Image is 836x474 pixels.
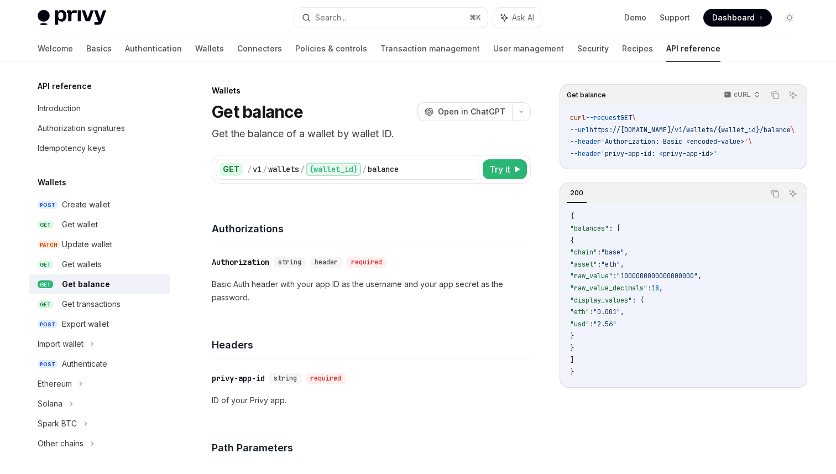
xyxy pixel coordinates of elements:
[29,235,170,254] a: PATCHUpdate wallet
[570,236,574,245] span: {
[698,272,702,280] span: ,
[212,373,265,384] div: privy-app-id
[38,397,62,410] div: Solana
[38,360,58,368] span: POST
[469,13,481,22] span: ⌘ K
[586,113,620,122] span: --request
[212,85,531,96] div: Wallets
[29,354,170,374] a: POSTAuthenticate
[38,102,81,115] div: Introduction
[567,91,606,100] span: Get balance
[624,12,646,23] a: Demo
[212,102,303,122] h1: Get balance
[589,320,593,329] span: :
[570,126,589,134] span: --url
[597,260,601,269] span: :
[362,164,367,175] div: /
[300,164,305,175] div: /
[38,35,73,62] a: Welcome
[620,260,624,269] span: ,
[567,186,587,200] div: 200
[294,8,488,28] button: Search...⌘K
[593,320,616,329] span: "2.56"
[247,164,252,175] div: /
[268,164,299,175] div: wallets
[295,35,367,62] a: Policies & controls
[38,142,106,155] div: Idempotency keys
[306,373,346,384] div: required
[29,98,170,118] a: Introduction
[315,11,346,24] div: Search...
[62,258,102,271] div: Get wallets
[29,294,170,314] a: GETGet transactions
[38,337,83,351] div: Import wallet
[616,272,698,280] span: "1000000000000000000"
[712,12,755,23] span: Dashboard
[62,357,107,371] div: Authenticate
[29,254,170,274] a: GETGet wallets
[253,164,262,175] div: v1
[613,272,616,280] span: :
[570,260,597,269] span: "asset"
[570,356,574,364] span: ]
[666,35,720,62] a: API reference
[786,186,800,201] button: Ask AI
[570,367,574,376] span: }
[589,308,593,316] span: :
[570,343,574,352] span: }
[489,163,510,176] span: Try it
[212,221,531,236] h4: Authorizations
[220,163,243,176] div: GET
[620,113,632,122] span: GET
[62,218,98,231] div: Get wallet
[29,215,170,235] a: GETGet wallet
[659,284,663,293] span: ,
[38,300,53,309] span: GET
[62,198,110,211] div: Create wallet
[620,308,624,316] span: ,
[38,320,58,329] span: POST
[62,238,112,251] div: Update wallet
[597,248,601,257] span: :
[237,35,282,62] a: Connectors
[38,221,53,229] span: GET
[768,186,782,201] button: Copy the contents from the code block
[570,224,609,233] span: "balances"
[438,106,505,117] span: Open in ChatGPT
[212,126,531,142] p: Get the balance of a wallet by wallet ID.
[632,113,636,122] span: \
[570,296,632,305] span: "display_values"
[493,35,564,62] a: User management
[609,224,620,233] span: : [
[38,377,72,390] div: Ethereum
[212,337,531,352] h4: Headers
[632,296,644,305] span: : {
[62,317,109,331] div: Export wallet
[786,88,800,102] button: Ask AI
[718,86,765,105] button: cURL
[38,201,58,209] span: POST
[29,138,170,158] a: Idempotency keys
[493,8,542,28] button: Ask AI
[38,241,60,249] span: PATCH
[29,118,170,138] a: Authorization signatures
[570,331,574,340] span: }
[589,126,791,134] span: https://[DOMAIN_NAME]/v1/wallets/{wallet_id}/balance
[38,80,92,93] h5: API reference
[212,278,531,304] p: Basic Auth header with your app ID as the username and your app secret as the password.
[29,195,170,215] a: POSTCreate wallet
[29,274,170,294] a: GETGet balance
[38,176,66,189] h5: Wallets
[512,12,534,23] span: Ask AI
[278,258,301,267] span: string
[570,137,601,146] span: --header
[768,88,782,102] button: Copy the contents from the code block
[570,212,574,221] span: {
[647,284,651,293] span: :
[212,440,531,455] h4: Path Parameters
[601,248,624,257] span: "base"
[38,10,106,25] img: light logo
[195,35,224,62] a: Wallets
[62,298,121,311] div: Get transactions
[624,248,628,257] span: ,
